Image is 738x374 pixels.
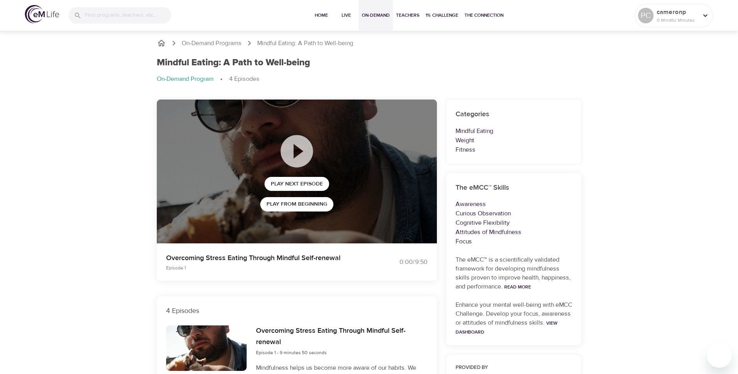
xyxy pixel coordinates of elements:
h6: The eMCC™ Skills [456,182,572,194]
img: logo [25,5,59,23]
nav: breadcrumb [157,38,582,48]
p: On-Demand Program [157,75,214,84]
p: The eMCC™ is a scientifically validated framework for developing mindfulness skills proven to imp... [456,255,572,291]
p: 0 Mindful Minutes [657,17,698,24]
a: On-Demand Programs [182,39,242,48]
p: 4 Episodes [229,75,259,84]
button: Play from beginning [260,197,333,211]
button: Play Next Episode [265,177,329,191]
h6: Provided by [456,364,572,372]
p: Attitudes of Mindfulness [456,227,572,237]
span: The Connection [465,11,503,19]
a: Read More [504,284,531,290]
span: Teachers [396,11,419,19]
input: Find programs, teachers, etc... [85,7,171,24]
div: PC [638,8,654,23]
h1: Mindful Eating: A Path to Well-being [157,57,310,68]
div: 0:00 / 9:50 [369,258,428,267]
p: Episode 1 [166,264,360,271]
p: Focus [456,237,572,246]
p: Enhance your mental well-being with eMCC Challenge. Develop your focus, awareness or attitudes of... [456,301,572,336]
p: Curious Observation [456,209,572,218]
span: Play Next Episode [271,179,323,189]
span: Live [337,11,356,19]
h6: Overcoming Stress Eating Through Mindful Self-renewal [256,325,427,348]
p: Mindful Eating: A Path to Well-being [257,39,353,48]
span: Home [312,11,331,19]
p: Awareness [456,199,572,209]
h6: Categories [456,109,572,120]
p: Overcoming Stress Eating Through Mindful Self-renewal [166,253,360,263]
nav: breadcrumb [157,75,582,84]
p: Cognitive Flexibility [456,218,572,227]
p: Fitness [456,145,572,154]
a: View Dashboard [456,320,557,335]
span: Episode 1 - 9 minutes 50 seconds [256,350,327,356]
span: Play from beginning [266,199,327,209]
p: cameronp [657,7,698,17]
span: On-Demand [362,11,390,19]
p: Weight [456,136,572,145]
iframe: Button to launch messaging window [707,343,732,368]
p: 4 Episodes [166,306,428,316]
span: 1% Challenge [426,11,458,19]
p: Mindful Eating [456,126,572,136]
